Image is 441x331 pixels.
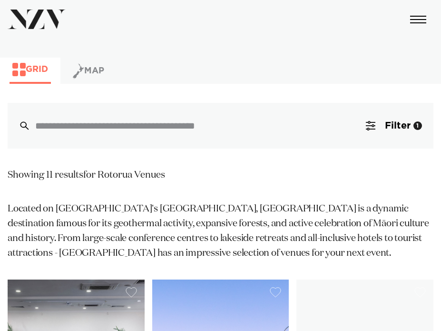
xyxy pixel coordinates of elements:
img: nzv-logo.png [8,10,66,29]
button: Map [70,62,107,84]
div: 1 [413,121,422,130]
button: Grid [10,62,51,84]
span: Filter [385,121,411,130]
div: Showing 11 results [8,168,165,182]
p: Located on [GEOGRAPHIC_DATA]'s [GEOGRAPHIC_DATA], [GEOGRAPHIC_DATA] is a dynamic destination famo... [8,201,433,261]
span: for Rotorua Venues [83,170,165,180]
button: Filter1 [354,103,433,149]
